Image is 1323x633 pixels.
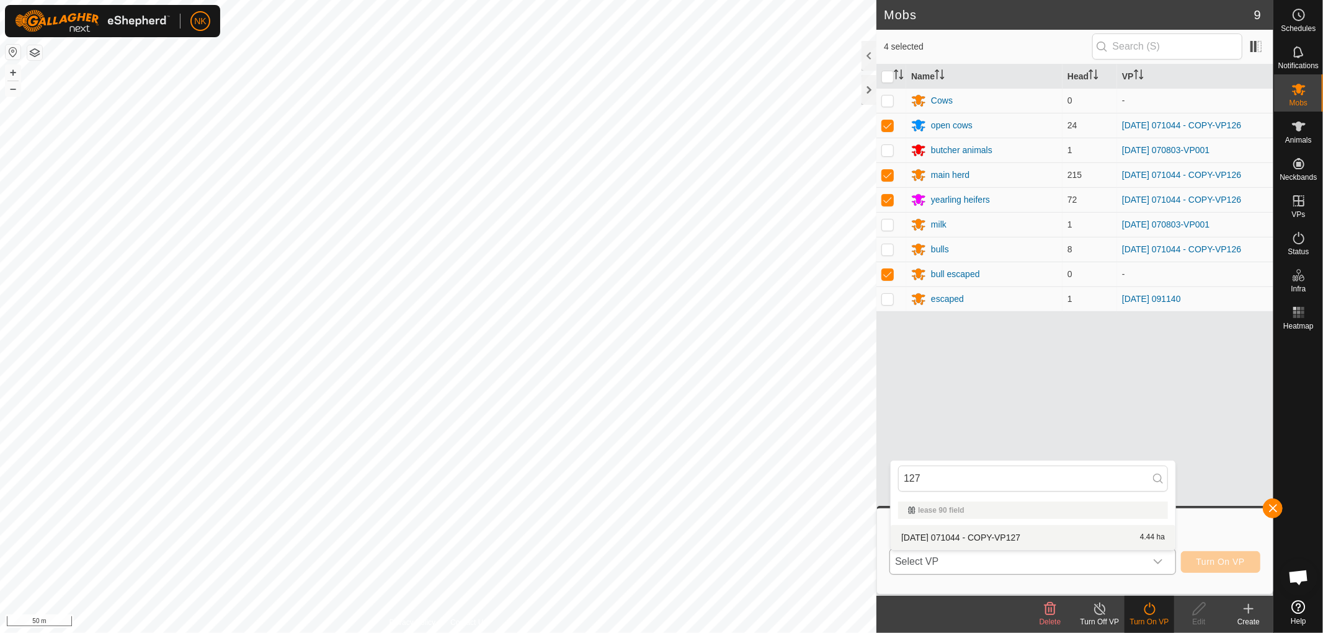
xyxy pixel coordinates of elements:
li: 2025-08-13 071044 - COPY-VP127 [891,525,1175,550]
span: Animals [1285,136,1312,144]
a: [DATE] 071044 - COPY-VP126 [1122,195,1241,205]
span: 215 [1067,170,1082,180]
h2: Mobs [884,7,1254,22]
span: 72 [1067,195,1077,205]
div: Cows [931,94,953,107]
th: Head [1062,64,1117,89]
a: [DATE] 071044 - COPY-VP126 [1122,170,1241,180]
div: milk [931,218,947,231]
span: 0 [1067,269,1072,279]
td: - [1117,262,1273,286]
span: Heatmap [1283,322,1314,330]
div: lease 90 field [908,507,1158,514]
span: Mobs [1290,99,1307,107]
span: Schedules [1281,25,1316,32]
div: Turn Off VP [1075,616,1125,627]
div: bulls [931,243,949,256]
div: main herd [931,169,969,182]
div: Edit [1174,616,1224,627]
p-sorticon: Activate to sort [1089,71,1098,81]
span: VPs [1291,211,1305,218]
a: [DATE] 071044 - COPY-VP126 [1122,244,1241,254]
span: 9 [1254,6,1261,24]
button: Turn On VP [1181,551,1260,573]
button: Map Layers [27,45,42,60]
span: Notifications [1278,62,1319,69]
span: 4 selected [884,40,1092,53]
span: NK [194,15,206,28]
span: [DATE] 071044 - COPY-VP127 [901,533,1020,542]
span: 0 [1067,95,1072,105]
div: escaped [931,293,964,306]
button: + [6,65,20,80]
button: – [6,81,20,96]
a: Help [1274,595,1323,630]
span: Status [1288,248,1309,255]
div: Create [1224,616,1273,627]
a: [DATE] 071044 - COPY-VP126 [1122,120,1241,130]
span: 8 [1067,244,1072,254]
div: Turn On VP [1125,616,1174,627]
span: 1 [1067,294,1072,304]
div: open cows [931,119,973,132]
span: Neckbands [1280,174,1317,181]
div: yearling heifers [931,193,990,206]
p-sorticon: Activate to sort [1134,71,1144,81]
span: 1 [1067,219,1072,229]
span: 24 [1067,120,1077,130]
span: Infra [1291,285,1306,293]
input: Search [898,466,1168,492]
div: dropdown trigger [1146,549,1170,574]
a: [DATE] 070803-VP001 [1122,145,1209,155]
input: Search (S) [1092,33,1242,60]
p-sorticon: Activate to sort [894,71,904,81]
button: Reset Map [6,45,20,60]
span: Select VP [890,549,1146,574]
div: bull escaped [931,268,980,281]
span: 4.44 ha [1140,533,1165,542]
p-sorticon: Activate to sort [935,71,945,81]
a: Open chat [1280,559,1317,596]
a: Contact Us [450,617,487,628]
span: Delete [1040,618,1061,626]
span: Help [1291,618,1306,625]
img: Gallagher Logo [15,10,170,32]
span: 1 [1067,145,1072,155]
th: VP [1117,64,1273,89]
a: [DATE] 070803-VP001 [1122,219,1209,229]
a: [DATE] 091140 [1122,294,1181,304]
td: - [1117,88,1273,113]
a: Privacy Policy [390,617,436,628]
ul: Option List [891,497,1175,550]
span: Turn On VP [1196,557,1245,567]
div: butcher animals [931,144,992,157]
th: Name [906,64,1062,89]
